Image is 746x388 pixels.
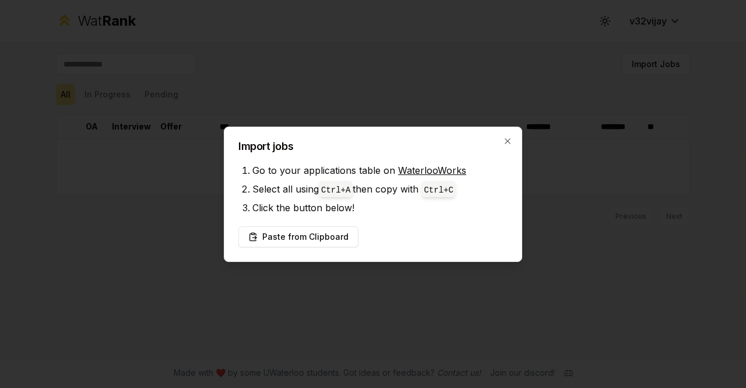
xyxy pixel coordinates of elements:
code: Ctrl+ A [321,186,350,195]
h2: Import jobs [238,141,508,152]
button: Paste from Clipboard [238,226,358,247]
li: Select all using then copy with [252,180,508,198]
li: Click the button below! [252,198,508,217]
code: Ctrl+ C [424,186,453,195]
li: Go to your applications table on [252,161,508,180]
a: WaterlooWorks [398,165,466,176]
